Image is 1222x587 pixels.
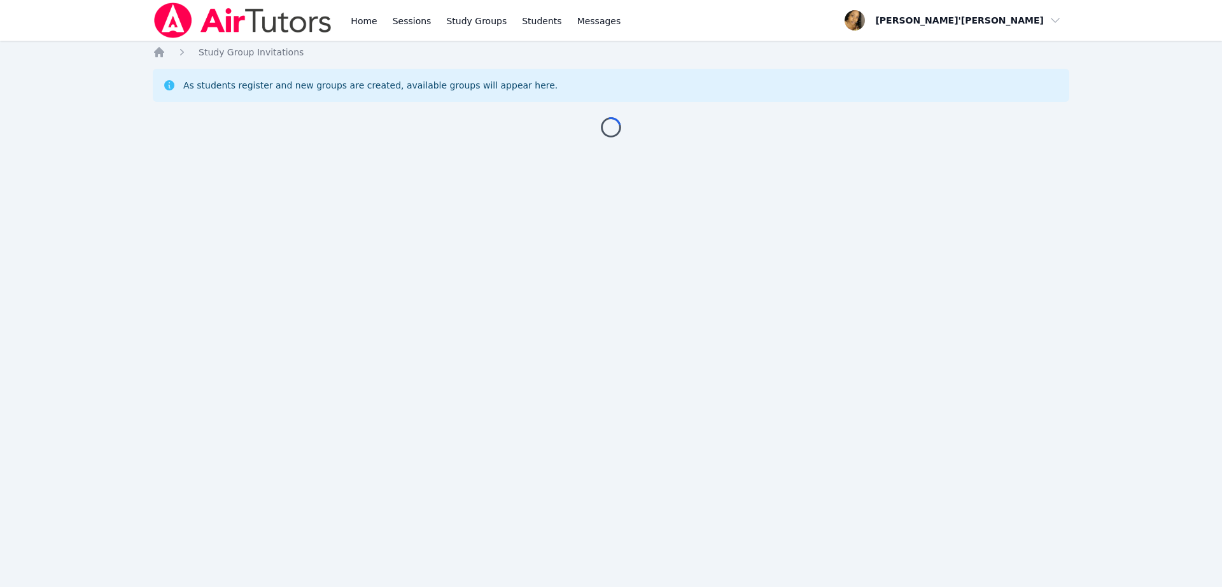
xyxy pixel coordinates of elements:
img: Air Tutors [153,3,333,38]
a: Study Group Invitations [199,46,304,59]
div: As students register and new groups are created, available groups will appear here. [183,79,558,92]
nav: Breadcrumb [153,46,1069,59]
span: Study Group Invitations [199,47,304,57]
span: Messages [577,15,621,27]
